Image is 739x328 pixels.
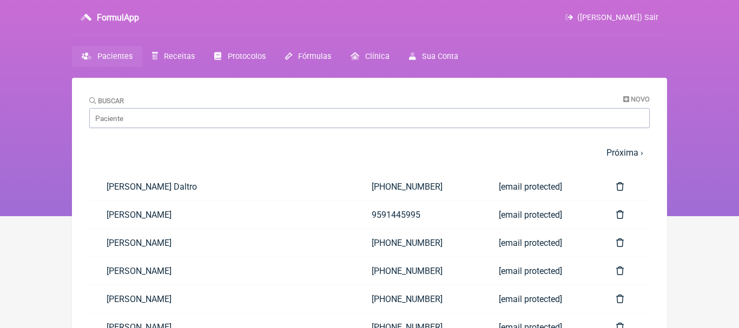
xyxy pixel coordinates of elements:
a: Próxima › [606,148,643,158]
span: Fórmulas [298,52,331,61]
span: [email protected] [499,266,562,276]
a: [PERSON_NAME] [89,201,354,229]
a: [email protected] [481,285,599,313]
a: [email protected] [481,257,599,285]
span: Novo [631,95,650,103]
label: Buscar [89,97,124,105]
a: [PERSON_NAME] [89,285,354,313]
nav: pager [89,141,650,164]
a: [PHONE_NUMBER] [354,257,481,285]
a: 9591445995 [354,201,481,229]
input: Paciente [89,108,650,128]
span: Clínica [365,52,390,61]
a: [PHONE_NUMBER] [354,229,481,257]
a: [PERSON_NAME] Daltro [89,173,354,200]
a: Protocolos [204,46,275,67]
span: Sua Conta [422,52,458,61]
span: Protocolos [228,52,266,61]
a: [PHONE_NUMBER] [354,285,481,313]
a: [email protected] [481,173,599,200]
span: ([PERSON_NAME]) Sair [577,13,658,22]
a: [email protected] [481,229,599,257]
a: Fórmulas [275,46,341,67]
a: [PERSON_NAME] [89,229,354,257]
span: [email protected] [499,294,562,304]
span: [email protected] [499,210,562,220]
span: Pacientes [97,52,133,61]
span: [email protected] [499,182,562,192]
a: [PHONE_NUMBER] [354,173,481,200]
a: [email protected] [481,201,599,229]
a: [PERSON_NAME] [89,257,354,285]
a: Sua Conta [399,46,468,67]
h3: FormulApp [97,12,139,23]
a: ([PERSON_NAME]) Sair [565,13,658,22]
span: Receitas [164,52,195,61]
span: [email protected] [499,238,562,248]
a: Pacientes [72,46,142,67]
a: Clínica [341,46,399,67]
a: Novo [623,95,650,103]
a: Receitas [142,46,204,67]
